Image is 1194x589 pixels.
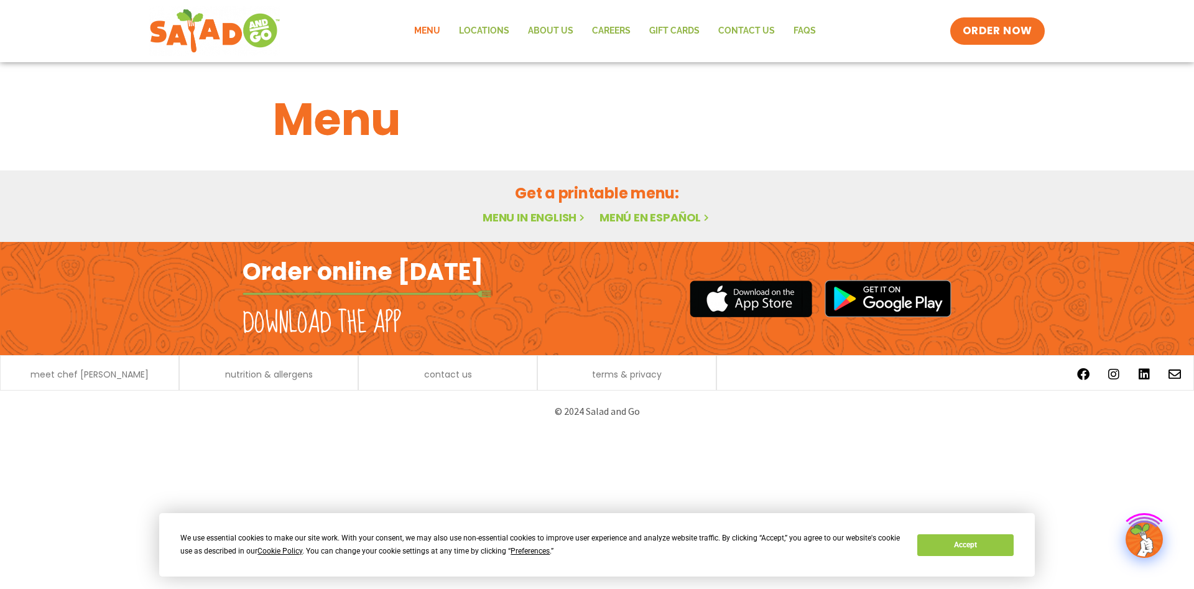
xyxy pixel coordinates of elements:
img: fork [243,290,491,297]
a: contact us [424,370,472,379]
a: Careers [583,17,640,45]
a: terms & privacy [592,370,662,379]
h2: Get a printable menu: [273,182,921,204]
p: © 2024 Salad and Go [249,403,945,420]
a: Menú en español [599,210,711,225]
a: About Us [519,17,583,45]
a: Contact Us [709,17,784,45]
a: GIFT CARDS [640,17,709,45]
a: Menu [405,17,450,45]
h2: Download the app [243,306,401,341]
span: Preferences [511,547,550,555]
h2: Order online [DATE] [243,256,483,287]
a: FAQs [784,17,825,45]
div: We use essential cookies to make our site work. With your consent, we may also use non-essential ... [180,532,902,558]
a: meet chef [PERSON_NAME] [30,370,149,379]
h1: Menu [273,86,921,153]
div: Cookie Consent Prompt [159,513,1035,577]
a: Menu in English [483,210,587,225]
button: Accept [917,534,1013,556]
img: google_play [825,280,951,317]
a: nutrition & allergens [225,370,313,379]
nav: Menu [405,17,825,45]
a: Locations [450,17,519,45]
span: ORDER NOW [963,24,1032,39]
span: Cookie Policy [257,547,302,555]
a: ORDER NOW [950,17,1045,45]
img: appstore [690,279,812,319]
img: new-SAG-logo-768×292 [149,6,280,56]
